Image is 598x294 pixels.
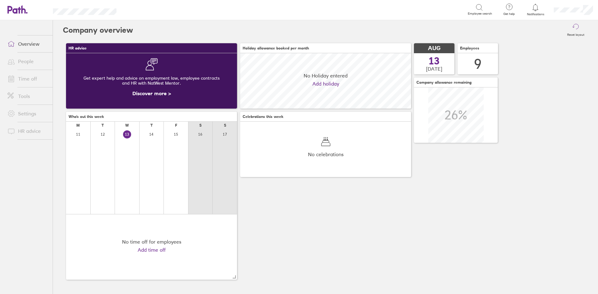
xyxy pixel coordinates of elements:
h2: Company overview [63,20,133,40]
a: Overview [2,38,53,50]
span: Notifications [525,12,546,16]
a: Discover more > [132,90,171,96]
a: Tools [2,90,53,102]
span: Get help [499,12,519,16]
label: Reset layout [563,31,588,37]
div: T [102,123,104,128]
span: HR advice [69,46,87,50]
div: Get expert help and advice on employment law, employee contracts and HR with NatWest Mentor. [71,71,232,91]
span: Who's out this week [69,114,104,119]
button: Reset layout [563,20,588,40]
span: Holiday allowance booked per month [243,46,309,50]
div: S [224,123,226,128]
a: HR advice [2,125,53,137]
span: Employee search [468,12,492,16]
div: 9 [474,56,482,72]
span: No celebrations [308,152,344,157]
div: F [175,123,177,128]
span: Employees [460,46,479,50]
span: Celebrations this week [243,114,283,119]
div: Search [133,7,149,12]
a: Notifications [525,3,546,16]
div: T [150,123,153,128]
span: Company allowance remaining [416,80,472,85]
div: S [199,123,202,128]
a: Add holiday [312,81,339,86]
div: No time off for employees [122,239,181,245]
a: Add time off [138,247,166,253]
div: W [125,123,129,128]
a: Settings [2,107,53,120]
div: M [76,123,80,128]
a: Time off [2,72,53,85]
span: AUG [428,45,440,52]
span: 13 [429,56,440,66]
a: People [2,55,53,68]
span: No Holiday entered [304,73,348,78]
span: [DATE] [426,66,442,72]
